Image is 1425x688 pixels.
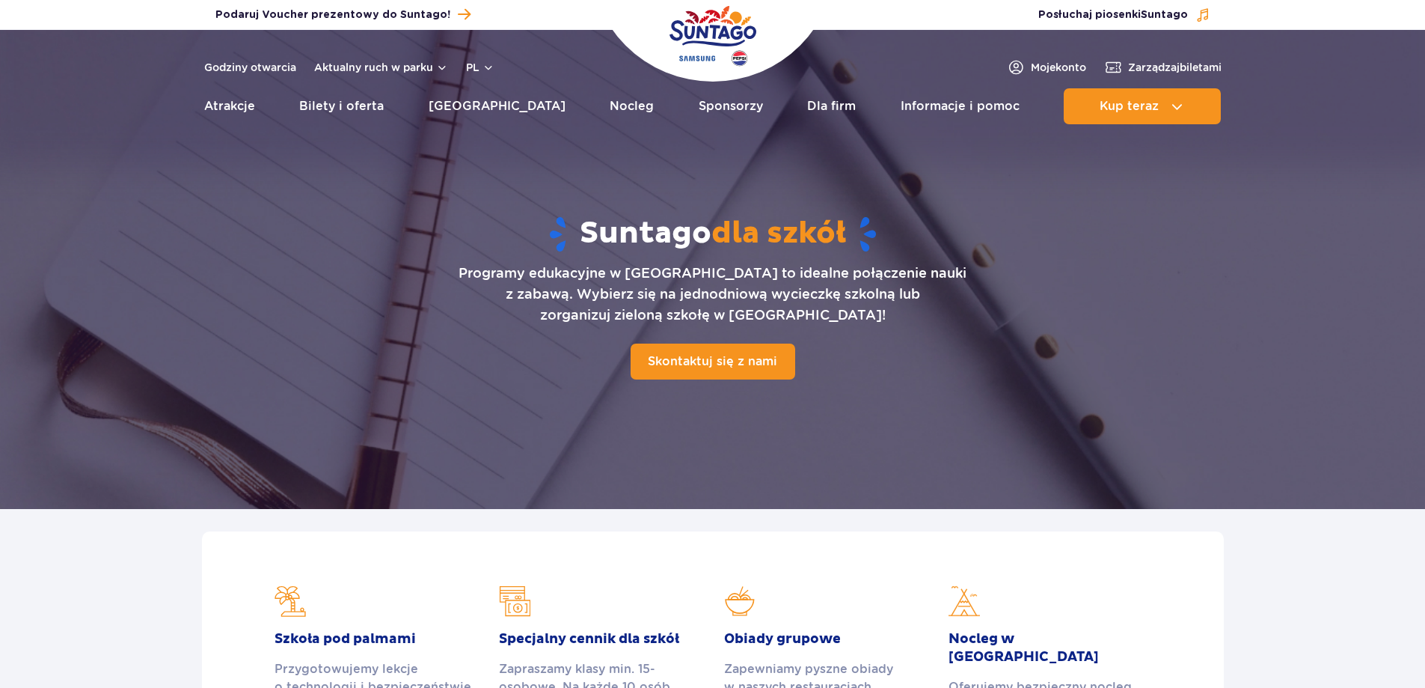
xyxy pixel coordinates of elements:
[499,630,701,648] h2: Specjalny cennik dla szkół
[204,60,296,75] a: Godziny otwarcia
[204,88,255,124] a: Atrakcje
[1038,7,1210,22] button: Posłuchaj piosenkiSuntago
[1141,10,1188,20] span: Suntago
[314,61,448,73] button: Aktualny ruch w parku
[1007,58,1086,76] a: Mojekonto
[1031,60,1086,75] span: Moje konto
[724,630,926,648] h2: Obiady grupowe
[1128,60,1222,75] span: Zarządzaj biletami
[949,630,1150,666] h2: Nocleg w [GEOGRAPHIC_DATA]
[699,88,763,124] a: Sponsorzy
[648,354,777,368] span: Skontaktuj się z nami
[215,7,450,22] span: Podaruj Voucher prezentowy do Suntago!
[807,88,856,124] a: Dla firm
[466,60,494,75] button: pl
[299,88,384,124] a: Bilety i oferta
[610,88,654,124] a: Nocleg
[232,215,1194,254] h1: Suntago
[1104,58,1222,76] a: Zarządzajbiletami
[1100,100,1159,113] span: Kup teraz
[429,88,566,124] a: [GEOGRAPHIC_DATA]
[901,88,1020,124] a: Informacje i pomoc
[275,630,476,648] h2: Szkoła pod palmami
[215,4,471,25] a: Podaruj Voucher prezentowy do Suntago!
[631,344,795,380] a: Skontaktuj się z nami
[1038,7,1188,22] span: Posłuchaj piosenki
[1064,88,1221,124] button: Kup teraz
[459,263,966,326] p: Programy edukacyjne w [GEOGRAPHIC_DATA] to idealne połączenie nauki z zabawą. Wybierz się na jedn...
[711,215,846,252] span: dla szkół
